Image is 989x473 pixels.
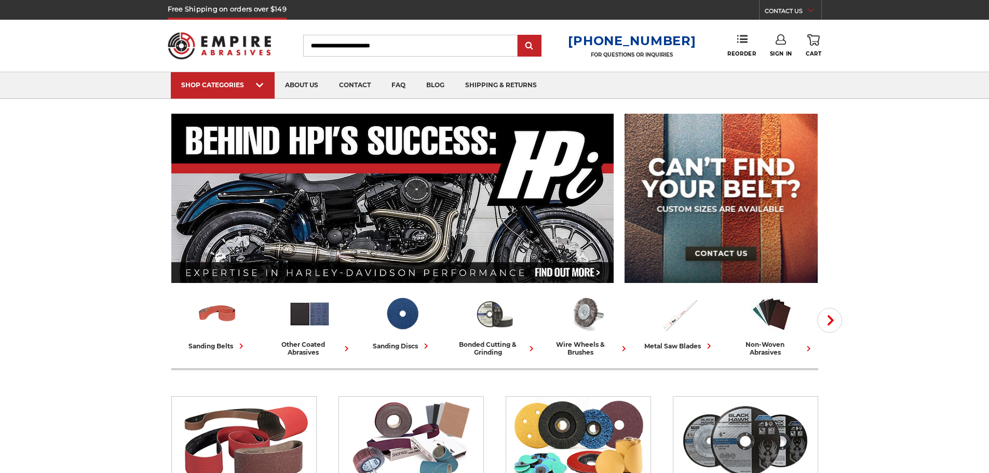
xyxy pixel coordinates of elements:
img: Banner for an interview featuring Horsepower Inc who makes Harley performance upgrades featured o... [171,114,614,283]
span: Sign In [770,50,792,57]
img: Other Coated Abrasives [288,292,331,335]
a: sanding belts [175,292,260,352]
img: Wire Wheels & Brushes [565,292,608,335]
span: Cart [806,50,821,57]
div: bonded cutting & grinding [453,341,537,356]
div: sanding belts [188,341,247,352]
a: CONTACT US [765,5,821,20]
a: non-woven abrasives [730,292,814,356]
a: Cart [806,34,821,57]
a: metal saw blades [638,292,722,352]
div: sanding discs [373,341,431,352]
img: Sanding Discs [381,292,424,335]
a: Reorder [727,34,756,57]
img: Empire Abrasives [168,25,272,66]
img: Sanding Belts [196,292,239,335]
div: wire wheels & brushes [545,341,629,356]
a: blog [416,72,455,99]
a: other coated abrasives [268,292,352,356]
img: promo banner for custom belts. [625,114,818,283]
div: other coated abrasives [268,341,352,356]
div: non-woven abrasives [730,341,814,356]
span: Reorder [727,50,756,57]
a: about us [275,72,329,99]
a: [PHONE_NUMBER] [568,33,696,48]
button: Next [817,308,842,333]
a: wire wheels & brushes [545,292,629,356]
p: FOR QUESTIONS OR INQUIRIES [568,51,696,58]
img: Non-woven Abrasives [750,292,793,335]
img: Bonded Cutting & Grinding [473,292,516,335]
img: Metal Saw Blades [658,292,701,335]
a: bonded cutting & grinding [453,292,537,356]
input: Submit [519,36,540,57]
div: metal saw blades [644,341,714,352]
a: shipping & returns [455,72,547,99]
a: contact [329,72,381,99]
div: SHOP CATEGORIES [181,81,264,89]
a: sanding discs [360,292,444,352]
a: faq [381,72,416,99]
